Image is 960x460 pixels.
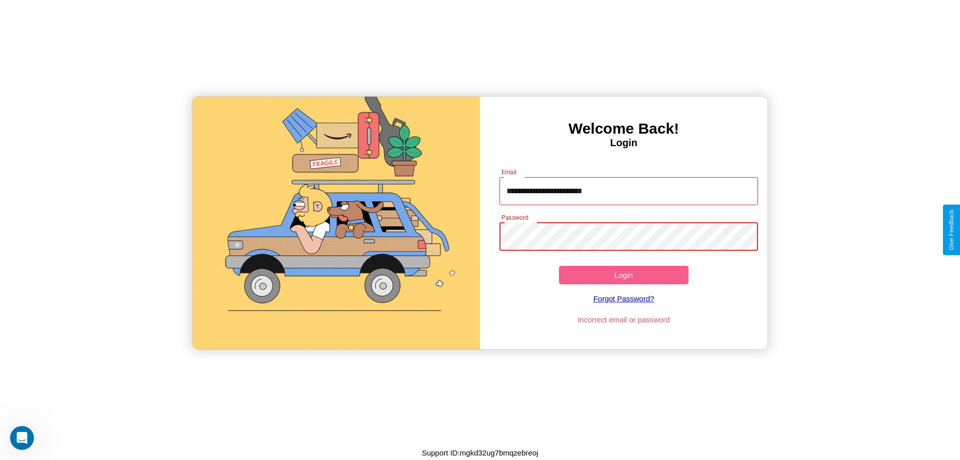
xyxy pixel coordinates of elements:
label: Email [501,168,517,176]
p: Support ID: mgkd32ug7bmqzebreoj [422,446,538,459]
p: Incorrect email or password [494,313,753,326]
img: gif [192,97,480,349]
div: Give Feedback [948,210,955,250]
iframe: Intercom live chat [10,426,34,450]
h4: Login [480,137,767,149]
label: Password [501,213,528,222]
button: Login [559,266,688,284]
a: Forgot Password? [494,284,753,313]
h3: Welcome Back! [480,120,767,137]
